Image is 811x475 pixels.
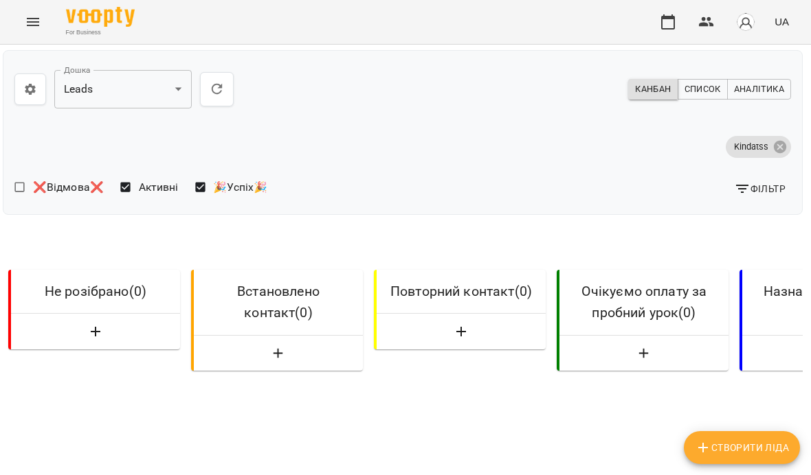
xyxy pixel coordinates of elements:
[16,320,175,345] button: Створити Ліда
[213,179,267,196] span: 🎉Успіх🎉
[775,14,789,29] span: UA
[727,79,791,100] button: Аналітика
[199,341,357,366] button: Створити Ліда
[729,176,791,201] button: Фільтр
[685,82,721,97] span: Список
[726,136,791,158] div: Kindatss
[734,181,786,197] span: Фільтр
[726,141,777,153] span: Kindatss
[54,70,192,108] div: Leads
[66,28,135,37] span: For Business
[16,5,49,38] button: Menu
[734,82,784,97] span: Аналітика
[684,431,800,464] button: Створити Ліда
[139,179,179,196] span: Активні
[382,320,540,345] button: Створити Ліда
[33,179,104,196] span: ❌Відмова❌
[565,341,723,366] button: Створити Ліда
[66,7,135,27] img: Voopty Logo
[769,9,795,34] button: UA
[635,82,671,97] span: Канбан
[628,79,678,100] button: Канбан
[570,281,718,324] h6: Очікуємо оплату за пробний урок ( 0 )
[695,439,789,456] span: Створити Ліда
[205,281,352,324] h6: Встановлено контакт ( 0 )
[678,79,728,100] button: Список
[736,12,755,32] img: avatar_s.png
[388,281,535,302] h6: Повторний контакт ( 0 )
[22,281,169,302] h6: Не розібрано ( 0 )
